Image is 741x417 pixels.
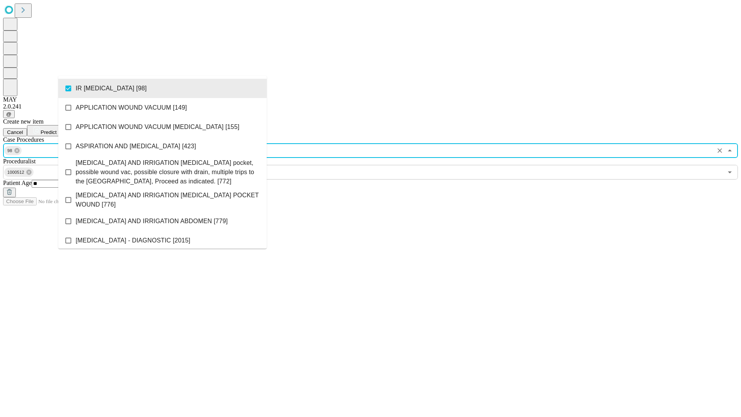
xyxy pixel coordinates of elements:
[3,103,738,110] div: 2.0.241
[76,84,147,93] span: IR [MEDICAL_DATA] [98]
[3,118,44,125] span: Create new item
[3,136,44,143] span: Scheduled Procedure
[3,96,738,103] div: MAY
[76,142,196,151] span: ASPIRATION AND [MEDICAL_DATA] [423]
[76,103,187,112] span: APPLICATION WOUND VACUUM [149]
[4,146,15,155] span: 98
[3,110,15,118] button: @
[724,167,735,178] button: Open
[76,236,190,245] span: [MEDICAL_DATA] - DIAGNOSTIC [2015]
[724,145,735,156] button: Close
[76,191,261,209] span: [MEDICAL_DATA] AND IRRIGATION [MEDICAL_DATA] POCKET WOUND [776]
[27,125,63,136] button: Predict
[714,145,725,156] button: Clear
[4,168,27,177] span: 1000512
[4,168,34,177] div: 1000512
[41,129,56,135] span: Predict
[4,146,22,155] div: 98
[6,111,12,117] span: @
[3,158,36,164] span: Proceduralist
[3,128,27,136] button: Cancel
[7,129,23,135] span: Cancel
[76,217,228,226] span: [MEDICAL_DATA] AND IRRIGATION ABDOMEN [779]
[76,158,261,186] span: [MEDICAL_DATA] AND IRRIGATION [MEDICAL_DATA] pocket, possible wound vac, possible closure with dr...
[3,180,32,186] span: Patient Age
[76,122,239,132] span: APPLICATION WOUND VACUUM [MEDICAL_DATA] [155]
